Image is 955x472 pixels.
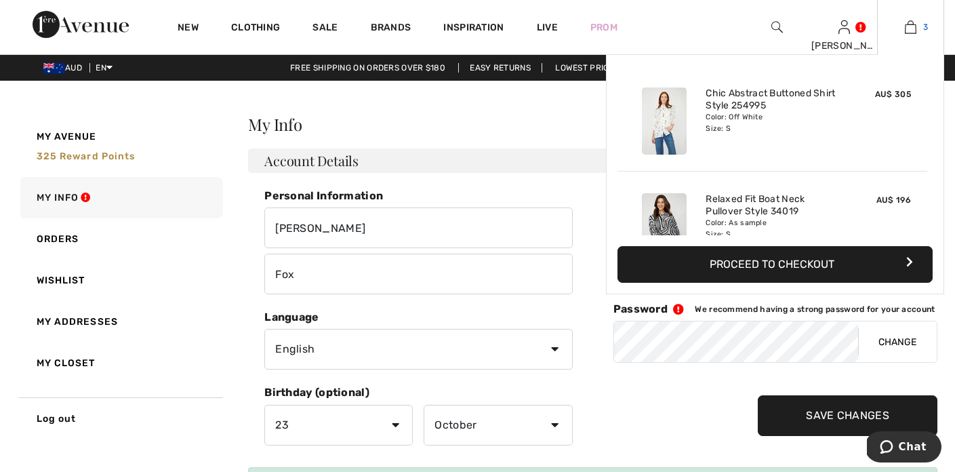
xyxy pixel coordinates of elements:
[458,63,542,73] a: Easy Returns
[33,11,129,38] img: 1ère Avenue
[231,22,280,36] a: Clothing
[838,19,850,35] img: My Info
[706,193,839,218] a: Relaxed Fit Boat Neck Pullover Style 34019
[18,397,223,439] a: Log out
[96,63,113,73] span: EN
[43,63,87,73] span: AUD
[18,177,223,218] a: My Info
[18,301,223,342] a: My Addresses
[771,19,783,35] img: search the website
[642,193,687,260] img: Relaxed Fit Boat Neck Pullover Style 34019
[18,218,223,260] a: Orders
[695,304,935,314] span: We recommend having a strong password for your account
[617,246,933,283] button: Proceed to Checkout
[905,19,916,35] img: My Bag
[544,63,676,73] a: Lowest Price Guarantee
[706,112,839,134] div: Color: Off White Size: S
[875,90,911,99] span: AU$ 305
[264,189,572,202] h5: Personal Information
[923,21,928,33] span: 3
[537,20,558,35] a: Live
[590,20,617,35] a: Prom
[37,130,97,144] span: My Avenue
[706,87,839,112] a: Chic Abstract Buttoned Shirt Style 254995
[867,431,941,465] iframe: Opens a widget where you can chat to one of our agents
[371,22,411,36] a: Brands
[264,254,572,294] input: Last name
[18,260,223,301] a: Wishlist
[18,342,223,384] a: My Closet
[279,63,456,73] a: Free shipping on orders over $180
[838,20,850,33] a: Sign In
[642,87,687,155] img: Chic Abstract Buttoned Shirt Style 254995
[264,208,572,248] input: First name
[178,22,199,36] a: New
[312,22,338,36] a: Sale
[37,151,136,162] span: 325 Reward points
[443,22,504,36] span: Inspiration
[264,311,572,323] h5: Language
[878,19,943,35] a: 3
[613,302,668,315] span: Password
[858,321,937,362] button: Change
[248,116,937,132] h2: My Info
[758,395,937,436] input: Save Changes
[706,218,839,239] div: Color: As sample Size: S
[248,149,937,173] h3: Account Details
[876,195,911,205] span: AU$ 196
[811,39,877,53] div: [PERSON_NAME]
[43,63,65,74] img: Australian Dollar
[264,386,572,399] h5: Birthday (optional)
